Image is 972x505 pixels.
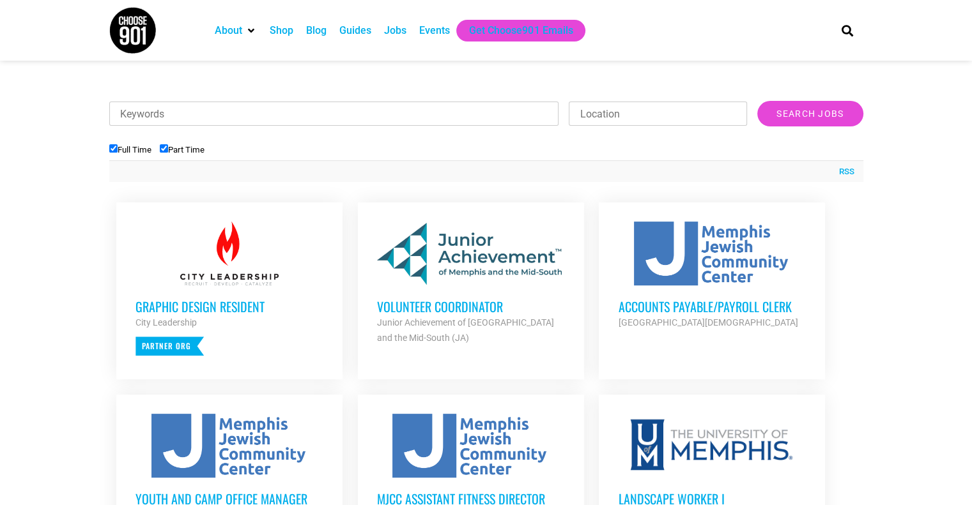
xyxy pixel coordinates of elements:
[833,165,854,178] a: RSS
[135,317,197,328] strong: City Leadership
[358,202,584,365] a: Volunteer Coordinator Junior Achievement of [GEOGRAPHIC_DATA] and the Mid-South (JA)
[116,202,343,375] a: Graphic Design Resident City Leadership Partner Org
[339,23,371,38] a: Guides
[160,145,204,155] label: Part Time
[215,23,242,38] a: About
[599,202,825,349] a: Accounts Payable/Payroll Clerk [GEOGRAPHIC_DATA][DEMOGRAPHIC_DATA]
[160,144,168,153] input: Part Time
[109,102,559,126] input: Keywords
[469,23,573,38] a: Get Choose901 Emails
[377,317,554,343] strong: Junior Achievement of [GEOGRAPHIC_DATA] and the Mid-South (JA)
[208,20,819,41] nav: Main nav
[270,23,293,38] a: Shop
[837,20,858,41] div: Search
[377,298,565,315] h3: Volunteer Coordinator
[109,144,118,153] input: Full Time
[618,298,806,315] h3: Accounts Payable/Payroll Clerk
[208,20,263,41] div: About
[419,23,450,38] a: Events
[569,102,747,126] input: Location
[135,336,204,356] p: Partner Org
[384,23,406,38] a: Jobs
[135,298,323,315] h3: Graphic Design Resident
[306,23,327,38] a: Blog
[109,145,151,155] label: Full Time
[618,317,798,328] strong: [GEOGRAPHIC_DATA][DEMOGRAPHIC_DATA]
[757,101,863,126] input: Search Jobs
